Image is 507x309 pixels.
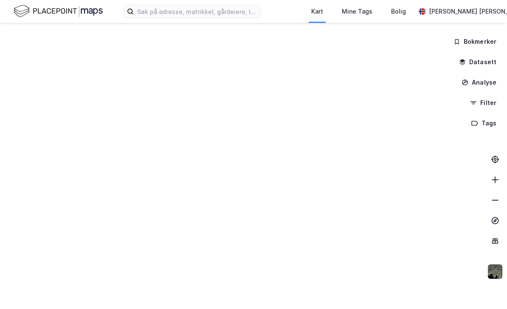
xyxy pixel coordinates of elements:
[14,4,103,19] img: logo.f888ab2527a4732fd821a326f86c7f29.svg
[342,6,372,17] div: Mine Tags
[465,268,507,309] iframe: Chat Widget
[465,268,507,309] div: Kontrollprogram for chat
[134,5,261,18] input: Søk på adresse, matrikkel, gårdeiere, leietakere eller personer
[391,6,406,17] div: Bolig
[311,6,323,17] div: Kart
